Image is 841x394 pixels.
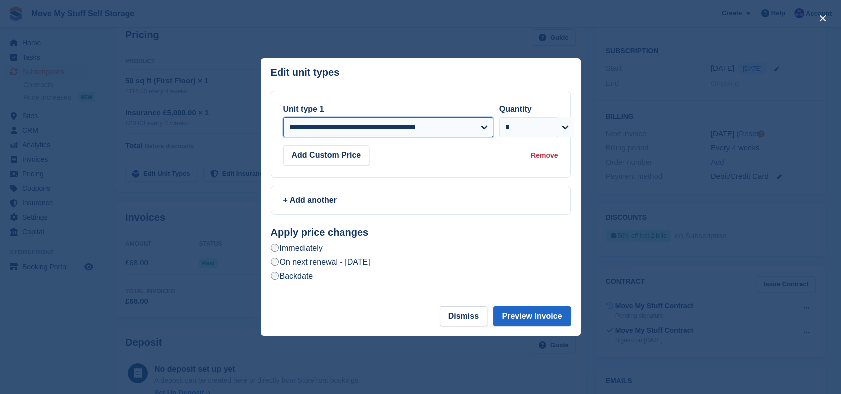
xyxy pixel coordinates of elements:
label: Unit type 1 [283,105,324,113]
div: Remove [531,150,558,161]
input: On next renewal - [DATE] [271,258,279,266]
label: Backdate [271,271,313,281]
strong: Apply price changes [271,227,369,238]
input: Immediately [271,244,279,252]
label: Immediately [271,243,323,253]
input: Backdate [271,272,279,280]
button: Add Custom Price [283,145,370,165]
button: Preview Invoice [493,306,570,326]
label: Quantity [499,105,532,113]
button: Dismiss [440,306,487,326]
div: + Add another [283,194,558,206]
p: Edit unit types [271,67,340,78]
label: On next renewal - [DATE] [271,257,370,267]
a: + Add another [271,186,571,215]
button: close [815,10,831,26]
